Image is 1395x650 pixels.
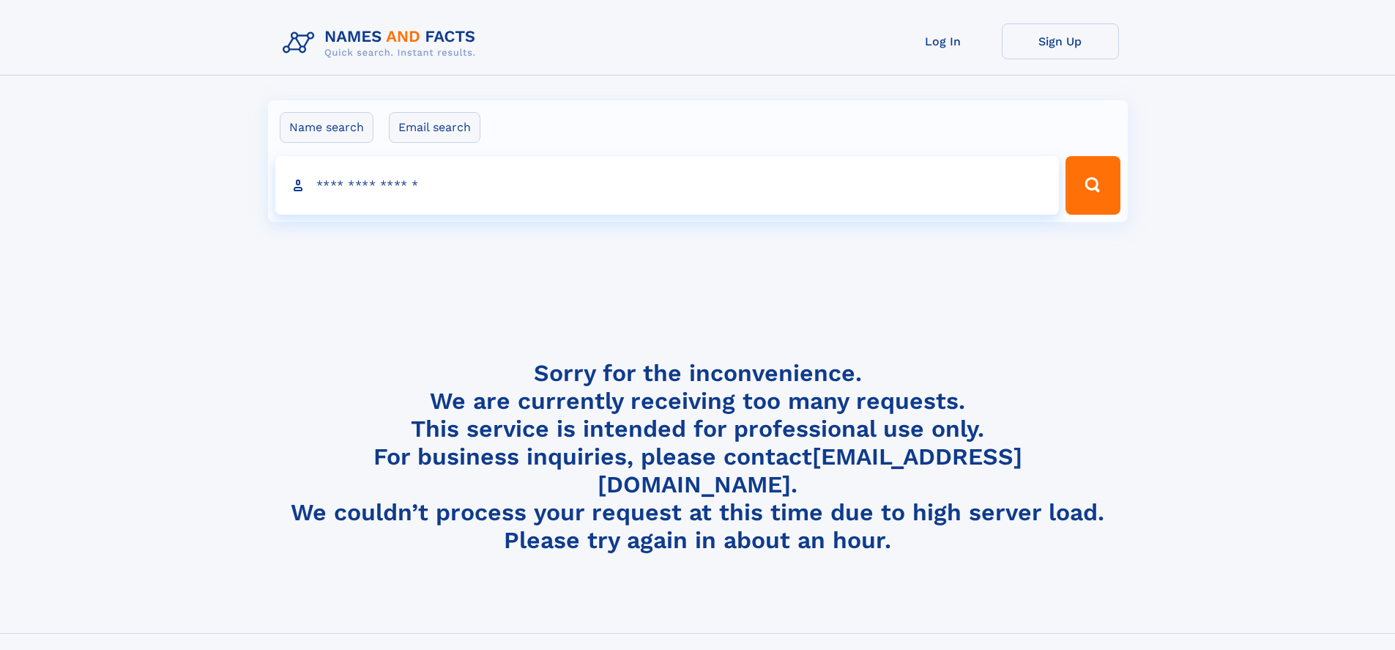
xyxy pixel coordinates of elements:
[1002,23,1119,59] a: Sign Up
[389,112,480,143] label: Email search
[277,23,488,63] img: Logo Names and Facts
[280,112,373,143] label: Name search
[885,23,1002,59] a: Log In
[275,156,1060,215] input: search input
[598,443,1022,498] a: [EMAIL_ADDRESS][DOMAIN_NAME]
[277,359,1119,555] h4: Sorry for the inconvenience. We are currently receiving too many requests. This service is intend...
[1065,156,1120,215] button: Search Button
